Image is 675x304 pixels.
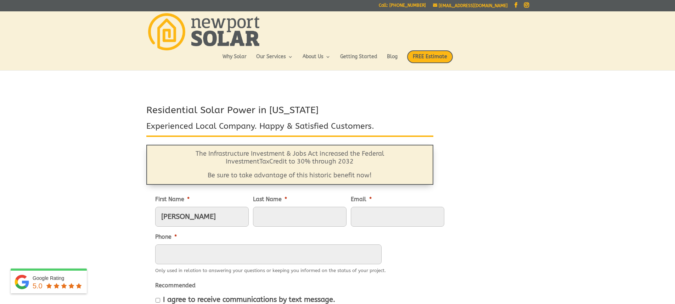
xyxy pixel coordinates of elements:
p: The Infrastructure Investment & Jobs Act increased the Federal Investment Credit to 30% through 2032 [164,150,415,172]
label: Recommended [155,282,196,289]
label: Phone [155,233,177,241]
a: [EMAIL_ADDRESS][DOMAIN_NAME] [433,3,508,8]
span: FREE Estimate [407,50,453,63]
a: FREE Estimate [407,50,453,70]
div: Only used in relation to answering your questions or keeping you informed on the status of your p... [155,264,386,275]
h3: Experienced Local Company. Happy & Satisfied Customers. [146,121,433,136]
a: About Us [303,54,331,66]
div: Google Rating [33,275,83,282]
span: 5.0 [33,282,43,290]
h2: Residential Solar Power in [US_STATE] [146,104,433,121]
a: Our Services [256,54,293,66]
p: Be sure to take advantage of this historic benefit now! [164,172,415,179]
label: First Name [155,196,190,203]
img: Newport Solar | Solar Energy Optimized. [148,13,259,50]
label: I agree to receive communications by text message. [163,296,335,304]
span: Tax [259,157,269,165]
label: Last Name [253,196,287,203]
a: Call: [PHONE_NUMBER] [379,3,426,11]
a: Getting Started [340,54,377,66]
a: Blog [387,54,398,66]
a: Why Solar [223,54,247,66]
label: Email [351,196,372,203]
